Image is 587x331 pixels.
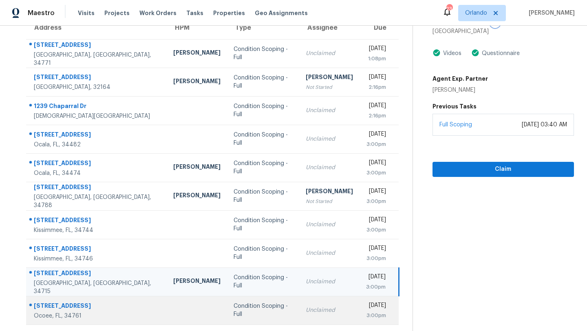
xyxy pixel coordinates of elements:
[366,216,386,226] div: [DATE]
[186,10,203,16] span: Tasks
[34,51,160,67] div: [GEOGRAPHIC_DATA], [GEOGRAPHIC_DATA], 34771
[306,278,353,286] div: Unclaimed
[366,301,386,311] div: [DATE]
[360,16,399,39] th: Due
[446,5,452,13] div: 23
[34,130,160,141] div: [STREET_ADDRESS]
[34,312,160,320] div: Ocoee, FL, 34761
[34,183,160,193] div: [STREET_ADDRESS]
[234,216,293,233] div: Condition Scoping - Full
[28,9,55,17] span: Maestro
[34,255,160,263] div: Kissimmee, FL, 34746
[306,187,353,197] div: [PERSON_NAME]
[471,49,479,57] img: Artifact Present Icon
[433,49,441,57] img: Artifact Present Icon
[34,245,160,255] div: [STREET_ADDRESS]
[173,77,221,87] div: [PERSON_NAME]
[366,254,386,263] div: 3:00pm
[366,197,386,205] div: 3:00pm
[34,112,160,120] div: [DEMOGRAPHIC_DATA][GEOGRAPHIC_DATA]
[34,216,160,226] div: [STREET_ADDRESS]
[234,302,293,318] div: Condition Scoping - Full
[366,55,386,63] div: 1:08pm
[306,135,353,143] div: Unclaimed
[227,16,299,39] th: Type
[366,73,386,83] div: [DATE]
[299,16,360,39] th: Assignee
[465,9,487,17] span: Orlando
[366,283,386,291] div: 3:00pm
[34,102,160,112] div: 1239 Chaparral Dr
[439,122,472,128] a: Full Scoping
[34,279,160,296] div: [GEOGRAPHIC_DATA], [GEOGRAPHIC_DATA], 34715
[34,269,160,279] div: [STREET_ADDRESS]
[306,197,353,205] div: Not Started
[34,83,160,91] div: [GEOGRAPHIC_DATA], 32164
[34,73,160,83] div: [STREET_ADDRESS]
[433,102,574,110] h5: Previous Tasks
[366,83,386,91] div: 2:16pm
[306,73,353,83] div: [PERSON_NAME]
[433,27,574,35] div: [GEOGRAPHIC_DATA]
[173,191,221,201] div: [PERSON_NAME]
[306,221,353,229] div: Unclaimed
[34,41,160,51] div: [STREET_ADDRESS]
[34,302,160,312] div: [STREET_ADDRESS]
[306,249,353,257] div: Unclaimed
[433,86,488,94] div: [PERSON_NAME]
[104,9,130,17] span: Projects
[366,226,386,234] div: 3:00pm
[234,74,293,90] div: Condition Scoping - Full
[439,164,567,174] span: Claim
[234,274,293,290] div: Condition Scoping - Full
[213,9,245,17] span: Properties
[366,169,386,177] div: 3:00pm
[366,159,386,169] div: [DATE]
[306,106,353,115] div: Unclaimed
[34,159,160,169] div: [STREET_ADDRESS]
[167,16,227,39] th: HPM
[234,102,293,119] div: Condition Scoping - Full
[366,311,386,320] div: 3:00pm
[139,9,177,17] span: Work Orders
[234,45,293,62] div: Condition Scoping - Full
[441,49,461,57] div: Videos
[366,112,386,120] div: 2:16pm
[234,245,293,261] div: Condition Scoping - Full
[306,83,353,91] div: Not Started
[366,102,386,112] div: [DATE]
[366,187,386,197] div: [DATE]
[34,169,160,177] div: Ocala, FL, 34474
[234,131,293,147] div: Condition Scoping - Full
[433,75,488,83] h5: Agent Exp. Partner
[522,121,567,129] div: [DATE] 03:40 AM
[433,162,574,177] button: Claim
[173,49,221,59] div: [PERSON_NAME]
[366,244,386,254] div: [DATE]
[34,226,160,234] div: Kissimmee, FL, 34744
[255,9,308,17] span: Geo Assignments
[479,49,520,57] div: Questionnaire
[26,16,167,39] th: Address
[306,163,353,172] div: Unclaimed
[78,9,95,17] span: Visits
[306,306,353,314] div: Unclaimed
[173,163,221,173] div: [PERSON_NAME]
[173,277,221,287] div: [PERSON_NAME]
[366,44,386,55] div: [DATE]
[34,193,160,210] div: [GEOGRAPHIC_DATA], [GEOGRAPHIC_DATA], 34788
[306,49,353,57] div: Unclaimed
[366,130,386,140] div: [DATE]
[34,141,160,149] div: Ocala, FL, 34482
[525,9,575,17] span: [PERSON_NAME]
[366,140,386,148] div: 3:00pm
[234,159,293,176] div: Condition Scoping - Full
[234,188,293,204] div: Condition Scoping - Full
[366,273,386,283] div: [DATE]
